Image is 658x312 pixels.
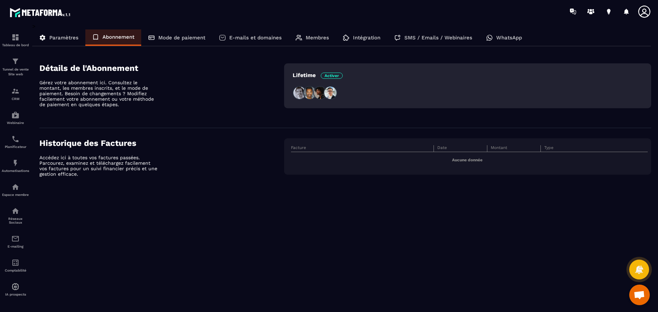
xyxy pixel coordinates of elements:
a: formationformationCRM [2,82,29,106]
img: people4 [324,86,337,100]
img: logo [10,6,71,18]
div: Ouvrir le chat [629,285,650,305]
a: emailemailE-mailing [2,229,29,253]
p: CRM [2,97,29,101]
span: Activer [321,73,343,79]
p: Tableau de bord [2,43,29,47]
img: formation [11,57,20,65]
p: Lifetime [293,72,343,78]
a: automationsautomationsAutomatisations [2,154,29,178]
p: Accédez ici à toutes vos factures passées. Parcourez, examinez et téléchargez facilement vos fact... [39,155,159,177]
img: automations [11,159,20,167]
a: automationsautomationsEspace membre [2,178,29,202]
p: E-mailing [2,245,29,248]
a: formationformationTunnel de vente Site web [2,52,29,82]
th: Montant [487,145,541,152]
img: email [11,235,20,243]
img: people3 [313,86,327,100]
p: Gérez votre abonnement ici. Consultez le montant, les membres inscrits, et le mode de paiement. B... [39,80,159,107]
img: accountant [11,259,20,267]
a: social-networksocial-networkRéseaux Sociaux [2,202,29,229]
p: Comptabilité [2,269,29,272]
a: formationformationTableau de bord [2,28,29,52]
a: schedulerschedulerPlanificateur [2,130,29,154]
img: formation [11,87,20,95]
p: Planificateur [2,145,29,149]
img: automations [11,183,20,191]
th: Date [434,145,487,152]
img: formation [11,33,20,41]
img: scheduler [11,135,20,143]
th: Type [541,145,648,152]
p: Tunnel de vente Site web [2,67,29,77]
p: Paramètres [49,35,78,41]
p: SMS / Emails / Webinaires [404,35,472,41]
p: Espace membre [2,193,29,197]
img: people1 [293,86,306,100]
p: IA prospects [2,292,29,296]
a: accountantaccountantComptabilité [2,253,29,277]
p: Abonnement [102,34,134,40]
div: > [32,23,651,197]
a: automationsautomationsWebinaire [2,106,29,130]
img: automations [11,283,20,291]
h4: Historique des Factures [39,138,284,148]
th: Facture [291,145,434,152]
h4: Détails de l'Abonnement [39,63,284,73]
img: people2 [303,86,317,100]
p: Intégration [353,35,380,41]
p: Mode de paiement [158,35,205,41]
img: automations [11,111,20,119]
p: Réseaux Sociaux [2,217,29,224]
td: Aucune donnée [291,152,648,168]
p: Membres [306,35,329,41]
p: Webinaire [2,121,29,125]
p: WhatsApp [496,35,522,41]
p: E-mails et domaines [229,35,282,41]
img: social-network [11,207,20,215]
p: Automatisations [2,169,29,173]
